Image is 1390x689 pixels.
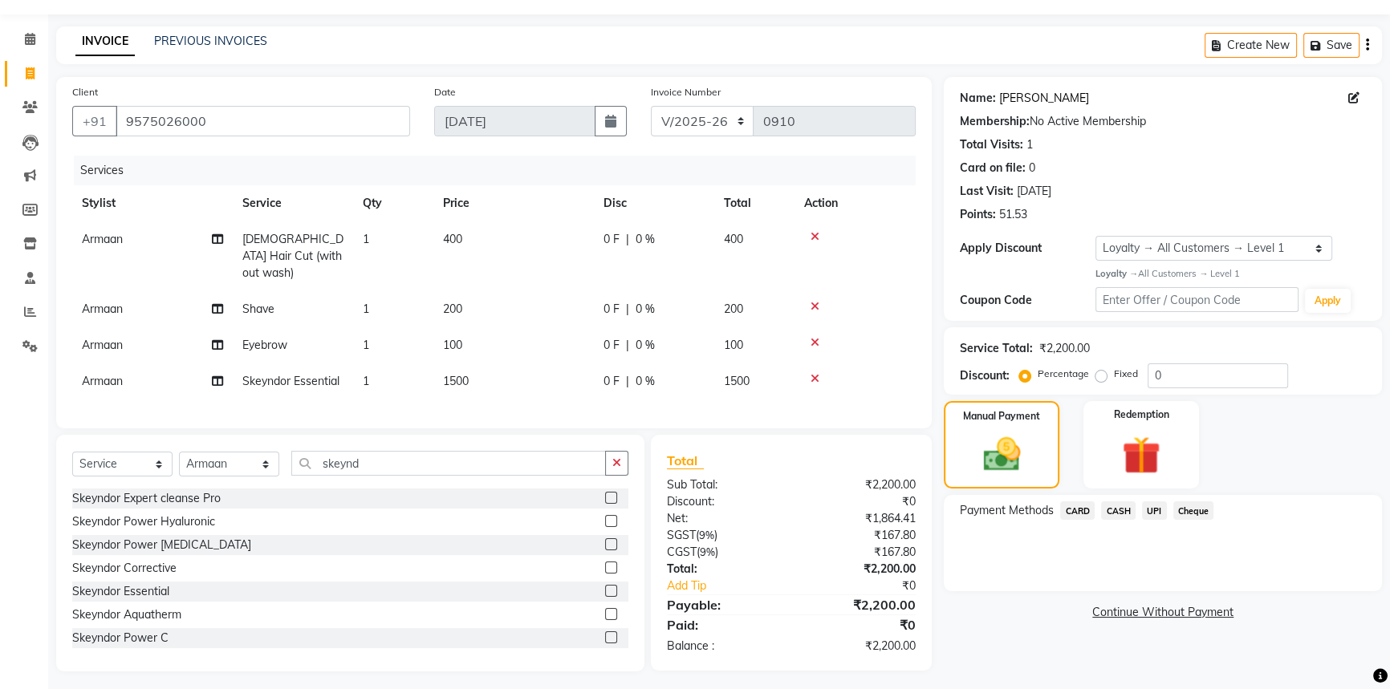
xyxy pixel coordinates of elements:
img: _cash.svg [972,433,1032,476]
label: Invoice Number [651,85,721,99]
div: Total: [655,561,791,578]
div: ₹1,864.41 [791,510,928,527]
span: UPI [1142,501,1167,520]
div: Apply Discount [960,240,1095,257]
label: Date [434,85,456,99]
div: ₹167.80 [791,527,928,544]
span: 0 % [636,373,655,390]
button: +91 [72,106,117,136]
div: ₹0 [791,493,928,510]
div: Skeyndor Aquatherm [72,606,181,623]
div: All Customers → Level 1 [1095,267,1366,281]
div: Paid: [655,615,791,634]
span: Armaan [82,374,123,388]
span: 100 [724,338,743,352]
input: Enter Offer / Coupon Code [1095,287,1299,312]
div: 0 [1029,160,1035,176]
th: Action [795,185,916,221]
button: Apply [1305,289,1351,313]
div: ( ) [655,544,791,561]
div: Discount: [960,367,1010,384]
th: Service [233,185,353,221]
div: Balance : [655,638,791,655]
div: [DATE] [1017,183,1051,200]
span: | [626,301,629,318]
span: 1 [363,302,369,316]
span: Total [667,452,704,469]
a: Add Tip [655,578,815,594]
div: ₹2,200.00 [791,561,928,578]
div: Last Visit: [960,183,1014,200]
span: 1500 [443,374,469,388]
div: ₹2,200.00 [791,595,928,614]
span: Payment Methods [960,502,1054,519]
th: Disc [594,185,714,221]
button: Save [1303,33,1360,58]
span: 0 % [636,337,655,354]
div: Skeyndor Power [MEDICAL_DATA] [72,537,251,553]
span: 0 F [604,337,620,354]
a: [PERSON_NAME] [999,90,1089,107]
span: Armaan [82,232,123,246]
span: Skeyndor Essential [242,374,339,388]
span: Eyebrow [242,338,287,352]
span: CARD [1060,501,1095,520]
div: 1 [1026,136,1033,153]
div: Name: [960,90,996,107]
div: Skeyndor Expert cleanse Pro [72,490,221,507]
label: Manual Payment [963,409,1040,424]
input: Search by Name/Mobile/Email/Code [116,106,410,136]
div: Card on file: [960,160,1026,176]
th: Qty [353,185,433,221]
div: Service Total: [960,340,1033,357]
span: 9% [699,529,714,541]
div: ₹0 [791,615,928,634]
div: 51.53 [999,206,1027,223]
div: ₹167.80 [791,544,928,561]
span: 1500 [724,374,750,388]
span: 1 [363,374,369,388]
a: INVOICE [75,27,135,56]
div: Skeyndor Essential [72,583,169,600]
span: | [626,231,629,248]
strong: Loyalty → [1095,268,1138,279]
a: PREVIOUS INVOICES [154,34,267,48]
a: Continue Without Payment [947,604,1379,621]
span: CASH [1101,501,1136,520]
input: Search or Scan [291,451,606,476]
div: Sub Total: [655,476,791,493]
span: 1 [363,338,369,352]
span: 200 [443,302,462,316]
span: Shave [242,302,274,316]
div: Coupon Code [960,292,1095,309]
span: CGST [667,545,697,559]
span: 200 [724,302,743,316]
div: Discount: [655,493,791,510]
span: 0 % [636,231,655,248]
span: 9% [700,545,715,558]
label: Percentage [1038,367,1089,381]
th: Price [433,185,594,221]
span: 400 [724,232,743,246]
th: Total [714,185,795,221]
div: Skeyndor Corrective [72,560,177,577]
div: Payable: [655,595,791,614]
span: 0 F [604,373,620,390]
span: Armaan [82,338,123,352]
span: 0 % [636,301,655,318]
div: ( ) [655,527,791,544]
div: ₹2,200.00 [791,476,928,493]
span: 1 [363,232,369,246]
div: Skeyndor Power Hyaluronic [72,513,215,530]
span: 400 [443,232,462,246]
div: No Active Membership [960,113,1366,130]
span: | [626,337,629,354]
label: Fixed [1114,367,1138,381]
span: SGST [667,528,696,542]
th: Stylist [72,185,233,221]
img: _gift.svg [1110,432,1173,480]
span: | [626,373,629,390]
label: Client [72,85,98,99]
div: ₹2,200.00 [791,638,928,655]
button: Create New [1205,33,1297,58]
